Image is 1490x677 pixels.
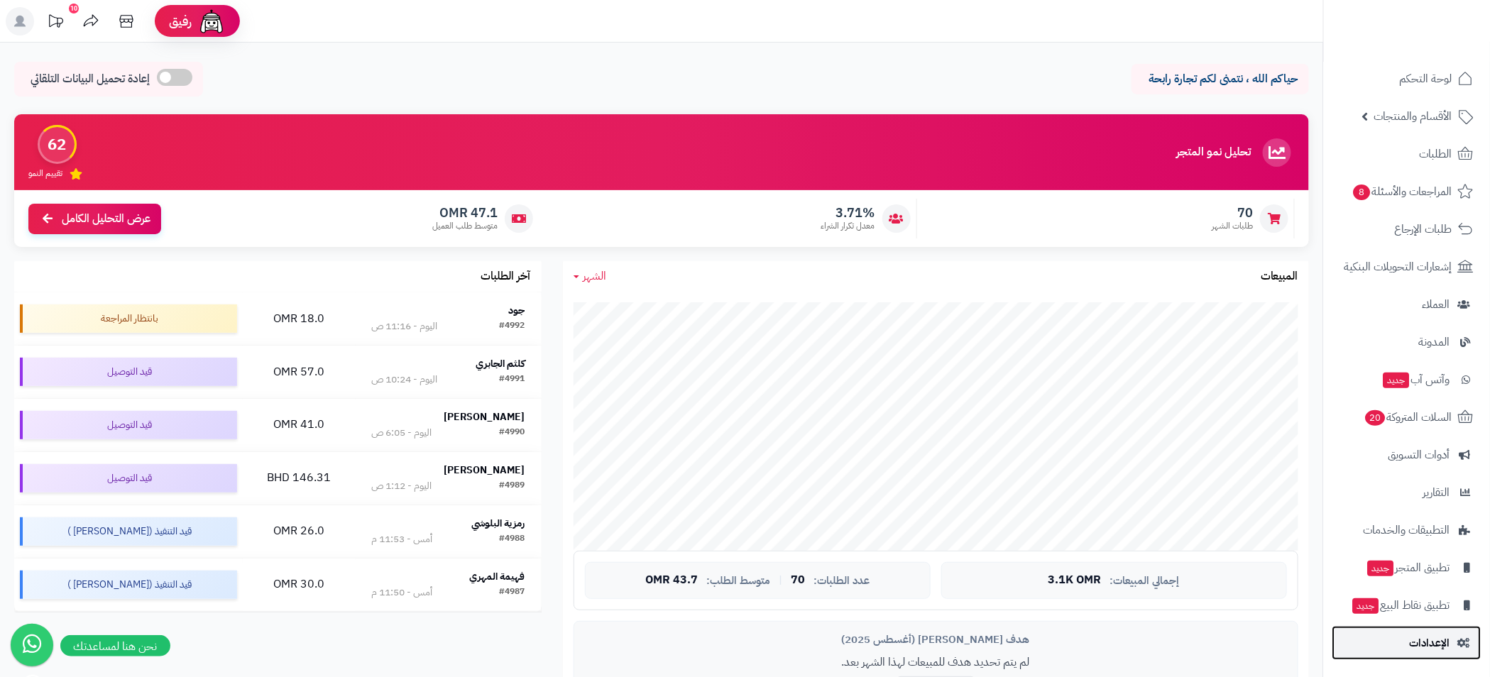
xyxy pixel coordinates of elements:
[500,479,525,493] div: #4989
[372,585,433,600] div: أمس - 11:50 م
[1332,175,1481,209] a: المراجعات والأسئلة8
[243,399,356,451] td: 41.0 OMR
[476,356,525,371] strong: كلثم الجابري
[1366,558,1450,578] span: تطبيق المتجر
[31,71,150,87] span: إعادة تحميل البيانات التلقائي
[1332,513,1481,547] a: التطبيقات والخدمات
[1212,205,1253,221] span: 70
[1400,69,1452,89] span: لوحة التحكم
[372,373,438,387] div: اليوم - 10:24 ص
[1353,598,1379,614] span: جديد
[814,575,870,587] span: عدد الطلبات:
[1332,438,1481,472] a: أدوات التسويق
[1364,407,1452,427] span: السلات المتروكة
[1368,561,1394,576] span: جديد
[1332,325,1481,359] a: المدونة
[69,4,79,13] div: 10
[1332,551,1481,585] a: تطبيق المتجرجديد
[1395,219,1452,239] span: طلبات الإرجاع
[20,411,237,439] div: قيد التوصيل
[1110,575,1180,587] span: إجمالي المبيعات:
[372,319,438,334] div: اليوم - 11:16 ص
[779,575,782,585] span: |
[1332,363,1481,397] a: وآتس آبجديد
[706,575,770,587] span: متوسط الطلب:
[1423,483,1450,502] span: التقارير
[432,220,498,232] span: متوسط طلب العميل
[1384,373,1410,388] span: جديد
[444,409,525,424] strong: [PERSON_NAME]
[500,373,525,387] div: #4991
[470,569,525,584] strong: فهيمة المهري
[821,205,875,221] span: 3.71%
[20,358,237,386] div: قيد التوصيل
[20,517,237,546] div: قيد التنفيذ ([PERSON_NAME] )
[1332,400,1481,434] a: السلات المتروكة20
[1364,520,1450,540] span: التطبيقات والخدمات
[20,464,237,492] div: قيد التوصيل
[821,220,875,232] span: معدل تكرار الشراء
[372,532,433,546] div: أمس - 11:53 م
[791,574,805,587] span: 70
[500,585,525,600] div: #4987
[645,574,698,587] span: 43.7 OMR
[62,211,150,227] span: عرض التحليل الكامل
[472,516,525,531] strong: رمزية البلوشي
[243,558,356,611] td: 30.0 OMR
[1393,11,1477,40] img: logo-2.png
[1048,574,1102,587] span: 3.1K OMR
[1352,182,1452,202] span: المراجعات والأسئلة
[28,167,62,180] span: تقييم النمو
[1420,144,1452,164] span: الطلبات
[1366,410,1386,426] span: 20
[1332,137,1481,171] a: الطلبات
[574,268,607,285] a: الشهر
[1332,212,1481,246] a: طلبات الإرجاع
[1344,257,1452,277] span: إشعارات التحويلات البنكية
[1352,595,1450,615] span: تطبيق نقاط البيع
[1374,106,1452,126] span: الأقسام والمنتجات
[1419,332,1450,352] span: المدونة
[1382,370,1450,390] span: وآتس آب
[500,319,525,334] div: #4992
[1332,250,1481,284] a: إشعارات التحويلات البنكية
[1332,287,1481,321] a: العملاء
[1261,270,1298,283] h3: المبيعات
[1388,445,1450,465] span: أدوات التسويق
[243,346,356,398] td: 57.0 OMR
[1410,633,1450,653] span: الإعدادات
[1332,626,1481,660] a: الإعدادات
[38,7,73,39] a: تحديثات المنصة
[500,532,525,546] div: #4988
[1332,588,1481,622] a: تطبيق نقاط البيعجديد
[585,654,1287,671] p: لم يتم تحديد هدف للمبيعات لهذا الشهر بعد.
[481,270,531,283] h3: آخر الطلبات
[372,426,432,440] div: اليوم - 6:05 ص
[1212,220,1253,232] span: طلبات الشهر
[1176,146,1251,159] h3: تحليل نمو المتجر
[1354,185,1371,201] span: 8
[1332,62,1481,96] a: لوحة التحكم
[500,426,525,440] div: #4990
[1142,71,1298,87] p: حياكم الله ، نتمنى لكم تجارة رابحة
[169,13,192,30] span: رفيق
[28,204,161,234] a: عرض التحليل الكامل
[585,632,1287,647] div: هدف [PERSON_NAME] (أغسطس 2025)
[197,7,226,35] img: ai-face.png
[20,571,237,599] div: قيد التنفيذ ([PERSON_NAME] )
[243,292,356,345] td: 18.0 OMR
[1332,475,1481,510] a: التقارير
[432,205,498,221] span: 47.1 OMR
[243,505,356,558] td: 26.0 OMR
[584,268,607,285] span: الشهر
[509,303,525,318] strong: جود
[1423,295,1450,314] span: العملاء
[372,479,432,493] div: اليوم - 1:12 ص
[243,452,356,505] td: 146.31 BHD
[444,463,525,478] strong: [PERSON_NAME]
[20,304,237,333] div: بانتظار المراجعة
